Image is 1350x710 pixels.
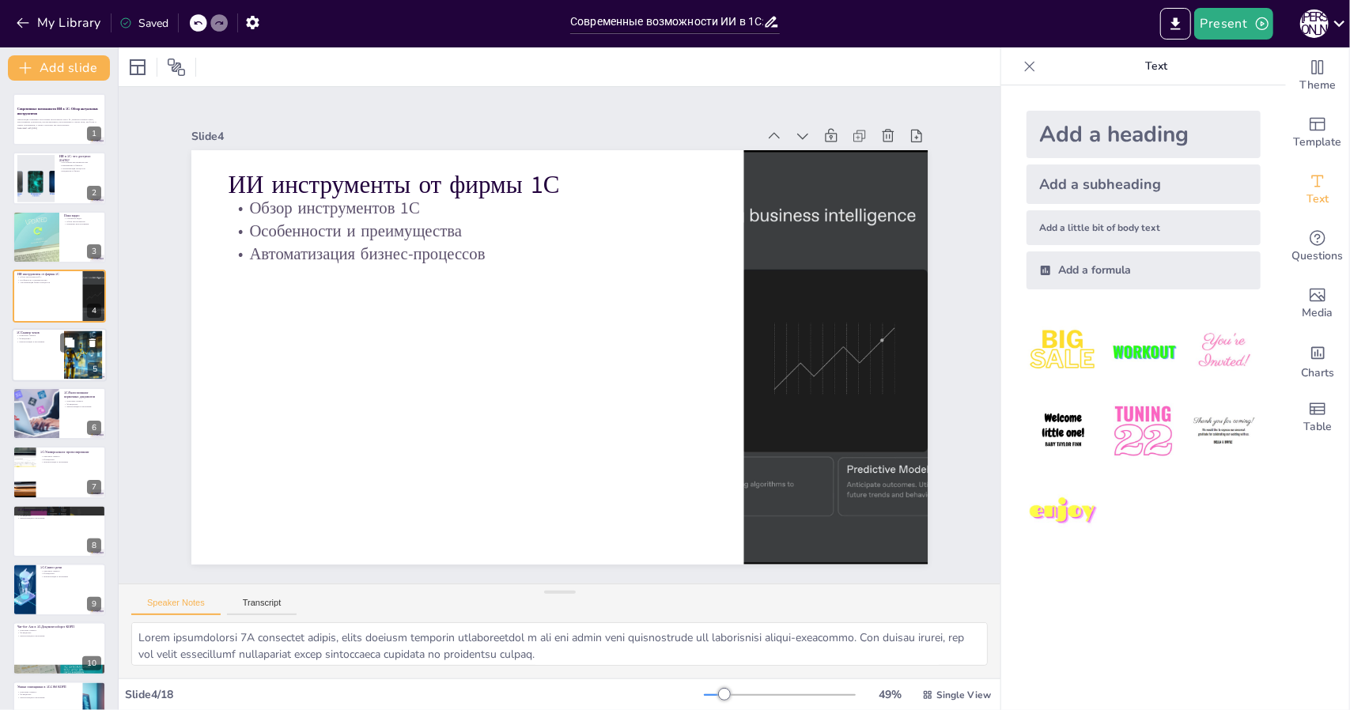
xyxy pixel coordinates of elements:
[1286,389,1349,446] div: Add a table
[1307,191,1329,208] span: Text
[17,690,78,693] p: Описание сервиса
[1299,77,1336,94] span: Theme
[17,330,59,335] p: 1С:Сканер чеков
[64,217,101,220] p: Структура видео
[17,629,101,632] p: Описание сервиса
[1303,304,1333,322] span: Media
[87,186,101,200] div: 2
[17,625,101,629] p: Чат-бот Ася в 1С:Документооборот КОРП
[119,16,168,31] div: Saved
[228,168,707,202] p: ИИ инструменты от фирмы 1С
[40,572,101,576] p: Функционал
[64,213,101,218] p: План видео
[125,687,704,702] div: Slide 4 / 18
[59,161,101,164] p: Доступные инструменты ИИ
[17,334,59,337] p: Описание сервиса
[17,693,78,697] p: Функционал
[1300,8,1329,40] button: А [PERSON_NAME]
[87,304,101,318] div: 4
[1027,251,1261,289] div: Add a formula
[1106,395,1180,468] img: 5.jpeg
[64,391,101,399] p: 1С:Распознование первичных документов
[87,538,101,553] div: 8
[82,656,101,670] div: 10
[191,129,758,144] div: Slide 4
[1286,332,1349,389] div: Add charts and graphs
[13,505,106,557] div: 8
[59,153,101,162] p: ИИ в 1С: что доступно [DATE]?
[87,597,101,611] div: 9
[59,164,101,167] p: Применение в бизнесе
[87,421,101,435] div: 6
[13,152,106,204] div: 2
[17,276,78,279] p: Обзор инструментов 1С
[167,58,186,77] span: Position
[64,406,101,409] p: Демонстрация в программе
[17,340,59,343] p: Демонстрация в программе
[1027,315,1100,388] img: 1.jpeg
[17,631,101,634] p: Функционал
[40,576,101,579] p: Демонстрация в программе
[1300,9,1329,38] div: А [PERSON_NAME]
[17,281,78,285] p: Автоматизация бизнес-процессов
[17,511,101,514] p: Описание сервиса
[1027,475,1100,549] img: 7.jpeg
[8,55,110,81] button: Add slide
[59,169,101,172] p: Внедрение в бизнес
[17,108,98,116] strong: Современные возможности ИИ в 1С: Обзор актуальных инструментов
[131,622,988,666] textarea: Lorem ipsumdolorsi 7A consectet adipis, elits doeiusm temporin utlaboreetdol m ali eni admin veni...
[12,328,107,382] div: 5
[1286,275,1349,332] div: Add images, graphics, shapes or video
[228,243,707,266] p: Автоматизация бизнес-процессов
[1292,247,1344,265] span: Questions
[13,446,106,498] div: 7
[17,127,101,130] p: Generated with [URL]
[1286,218,1349,275] div: Get real-time input from your audience
[228,197,707,220] p: Обзор инструментов 1С
[1027,111,1261,158] div: Add a heading
[1027,210,1261,245] div: Add a little bit of body text
[227,598,297,615] button: Transcript
[40,461,101,464] p: Демонстрация в программе
[1301,364,1334,382] span: Charts
[88,362,102,376] div: 5
[1027,164,1261,204] div: Add a subheading
[13,564,106,616] div: 9
[87,244,101,259] div: 3
[17,118,101,127] p: Презентация охватывает актуальные инструменты ИИ в 1С, включая сканеры чеков, распознавание докум...
[83,333,102,352] button: Delete Slide
[1303,418,1332,436] span: Table
[17,337,59,340] p: Функционал
[131,598,221,615] button: Speaker Notes
[1286,104,1349,161] div: Add ready made slides
[1187,395,1261,468] img: 6.jpeg
[1187,315,1261,388] img: 3.jpeg
[13,93,106,145] div: 1
[64,402,101,406] p: Функционал
[59,167,101,170] p: Автоматизация процессов
[17,634,101,637] p: Демонстрация в программе
[17,516,101,519] p: Демонстрация в программе
[1106,315,1180,388] img: 2.jpeg
[1160,8,1191,40] button: Export to PowerPoint
[17,507,101,512] p: 1С:Распознование речи
[13,270,106,322] div: 4
[40,566,101,571] p: 1С:Синтез речи
[872,687,909,702] div: 49 %
[40,450,101,455] p: 1С:Универсальное прогнозирование
[570,10,763,33] input: Insert title
[64,399,101,402] p: Описание сервиса
[17,278,78,281] p: Особенности и преимущества
[60,333,79,352] button: Duplicate Slide
[17,272,78,277] p: ИИ инструменты от фирмы 1С
[64,220,101,223] p: Обзор инструментов
[228,220,707,243] p: Особенности и преимущества
[87,480,101,494] div: 7
[64,223,101,226] p: Примеры использования
[40,458,101,461] p: Функционал
[13,211,106,263] div: 3
[936,689,991,701] span: Single View
[87,127,101,141] div: 1
[12,10,108,36] button: My Library
[1286,47,1349,104] div: Change the overall theme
